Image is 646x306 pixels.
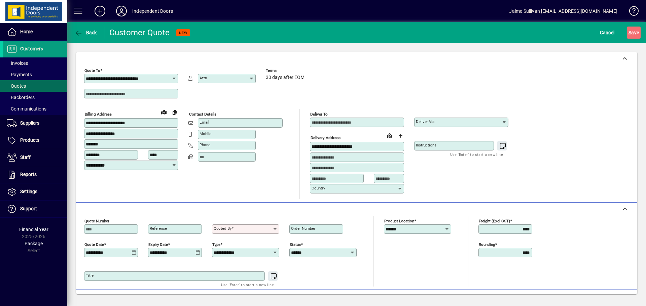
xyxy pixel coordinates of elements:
[384,130,395,141] a: View on map
[395,130,406,141] button: Choose address
[20,120,39,126] span: Suppliers
[221,281,274,289] mat-hint: Use 'Enter' to start a new line
[384,218,414,223] mat-label: Product location
[598,27,616,39] button: Cancel
[214,226,231,231] mat-label: Quoted by
[310,112,328,117] mat-label: Deliver To
[3,183,67,200] a: Settings
[84,242,104,247] mat-label: Quote date
[200,142,210,147] mat-label: Phone
[20,189,37,194] span: Settings
[3,103,67,115] a: Communications
[20,29,33,34] span: Home
[266,69,306,73] span: Terms
[588,293,622,305] button: Product
[7,83,26,89] span: Quotes
[3,132,67,149] a: Products
[624,1,638,23] a: Knowledge Base
[450,150,503,158] mat-hint: Use 'Enter' to start a new line
[629,27,639,38] span: ave
[7,72,32,77] span: Payments
[7,106,46,112] span: Communications
[3,57,67,69] a: Invoices
[132,6,173,16] div: Independent Doors
[3,201,67,217] a: Support
[406,294,440,304] span: Product History
[627,27,641,39] button: Save
[416,119,434,124] mat-label: Deliver via
[74,30,97,35] span: Back
[109,27,170,38] div: Customer Quote
[20,46,43,51] span: Customers
[3,69,67,80] a: Payments
[20,137,39,143] span: Products
[312,186,325,190] mat-label: Country
[479,218,510,223] mat-label: Freight (excl GST)
[416,143,436,147] mat-label: Instructions
[20,206,37,211] span: Support
[479,242,495,247] mat-label: Rounding
[150,226,167,231] mat-label: Reference
[84,218,109,223] mat-label: Quote number
[266,75,304,80] span: 30 days after EOM
[20,172,37,177] span: Reports
[200,76,207,80] mat-label: Attn
[200,120,209,125] mat-label: Email
[403,293,443,305] button: Product History
[19,227,48,232] span: Financial Year
[86,273,94,278] mat-label: Title
[290,242,301,247] mat-label: Status
[212,242,220,247] mat-label: Type
[7,95,35,100] span: Backorders
[73,27,99,39] button: Back
[3,92,67,103] a: Backorders
[629,30,631,35] span: S
[3,80,67,92] a: Quotes
[7,60,28,66] span: Invoices
[179,31,187,35] span: NEW
[3,166,67,183] a: Reports
[600,27,615,38] span: Cancel
[67,27,104,39] app-page-header-button: Back
[291,226,315,231] mat-label: Order number
[591,294,619,304] span: Product
[3,24,67,40] a: Home
[20,155,31,160] span: Staff
[25,241,43,246] span: Package
[3,149,67,166] a: Staff
[111,5,132,17] button: Profile
[169,107,180,118] button: Copy to Delivery address
[158,106,169,117] a: View on map
[509,6,617,16] div: Jaime Sullivan [EMAIL_ADDRESS][DOMAIN_NAME]
[3,115,67,132] a: Suppliers
[84,68,100,73] mat-label: Quote To
[148,242,168,247] mat-label: Expiry date
[89,5,111,17] button: Add
[200,131,211,136] mat-label: Mobile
